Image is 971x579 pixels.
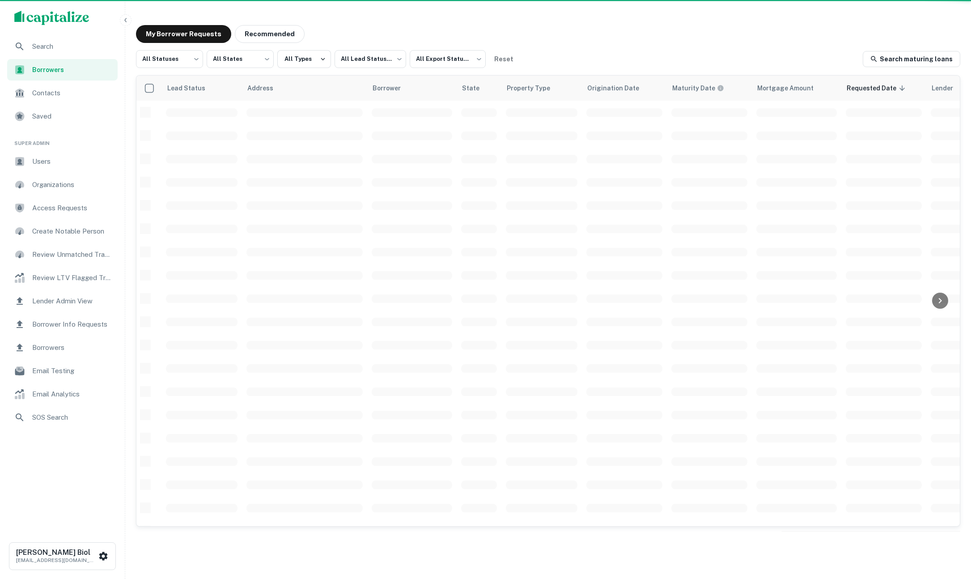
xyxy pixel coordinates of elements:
th: Property Type [501,76,582,101]
span: Search [32,41,112,52]
h6: [PERSON_NAME] Biol [16,549,97,556]
th: Maturity dates displayed may be estimated. Please contact the lender for the most accurate maturi... [667,76,752,101]
span: Review LTV Flagged Transactions [32,272,112,283]
div: All Lead Statuses [335,47,406,71]
span: Review Unmatched Transactions [32,249,112,260]
span: Borrowers [32,342,112,353]
a: Lender Admin View [7,290,118,312]
a: SOS Search [7,407,118,428]
th: Requested Date [841,76,926,101]
a: Create Notable Person [7,221,118,242]
th: Borrower [367,76,457,101]
button: All Types [277,50,331,68]
span: Requested Date [847,83,908,94]
th: Mortgage Amount [752,76,841,101]
th: Origination Date [582,76,667,101]
span: Lender [932,83,965,94]
th: State [457,76,501,101]
div: All States [207,47,274,71]
span: Lead Status [167,83,217,94]
span: Email Analytics [32,389,112,400]
p: [EMAIL_ADDRESS][DOMAIN_NAME] [16,556,97,564]
span: State [462,83,491,94]
li: Super Admin [7,129,118,151]
a: Email Analytics [7,383,118,405]
button: [PERSON_NAME] Biol[EMAIL_ADDRESS][DOMAIN_NAME] [9,542,116,570]
button: Recommended [235,25,305,43]
span: Saved [32,111,112,122]
span: SOS Search [32,412,112,423]
span: Borrower Info Requests [32,319,112,330]
span: Email Testing [32,366,112,376]
a: Organizations [7,174,118,196]
a: Search maturing loans [863,51,960,67]
a: Email Testing [7,360,118,382]
a: Search [7,36,118,57]
span: Borrower [373,83,412,94]
a: Access Requests [7,197,118,219]
a: Borrowers [7,337,118,358]
h6: Maturity Date [672,83,715,93]
span: Maturity dates displayed may be estimated. Please contact the lender for the most accurate maturi... [672,83,736,93]
iframe: Chat Widget [926,479,971,522]
div: All Export Statuses [410,47,486,71]
img: capitalize-logo.png [14,11,89,25]
a: Review Unmatched Transactions [7,244,118,265]
span: Borrowers [32,65,112,75]
span: Mortgage Amount [757,83,825,94]
a: Borrower Info Requests [7,314,118,335]
th: Address [242,76,367,101]
a: Borrowers [7,59,118,81]
div: Maturity dates displayed may be estimated. Please contact the lender for the most accurate maturi... [672,83,724,93]
span: Property Type [507,83,562,94]
th: Lead Status [161,76,242,101]
a: Users [7,151,118,172]
span: Users [32,156,112,167]
a: Saved [7,106,118,127]
span: Lender Admin View [32,296,112,307]
a: Review LTV Flagged Transactions [7,267,118,289]
span: Create Notable Person [32,226,112,237]
span: Origination Date [587,83,651,94]
button: My Borrower Requests [136,25,231,43]
span: Access Requests [32,203,112,213]
span: Organizations [32,179,112,190]
span: Address [247,83,285,94]
span: Contacts [32,88,112,98]
div: All Statuses [136,47,203,71]
button: Reset [489,50,518,68]
a: Contacts [7,82,118,104]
